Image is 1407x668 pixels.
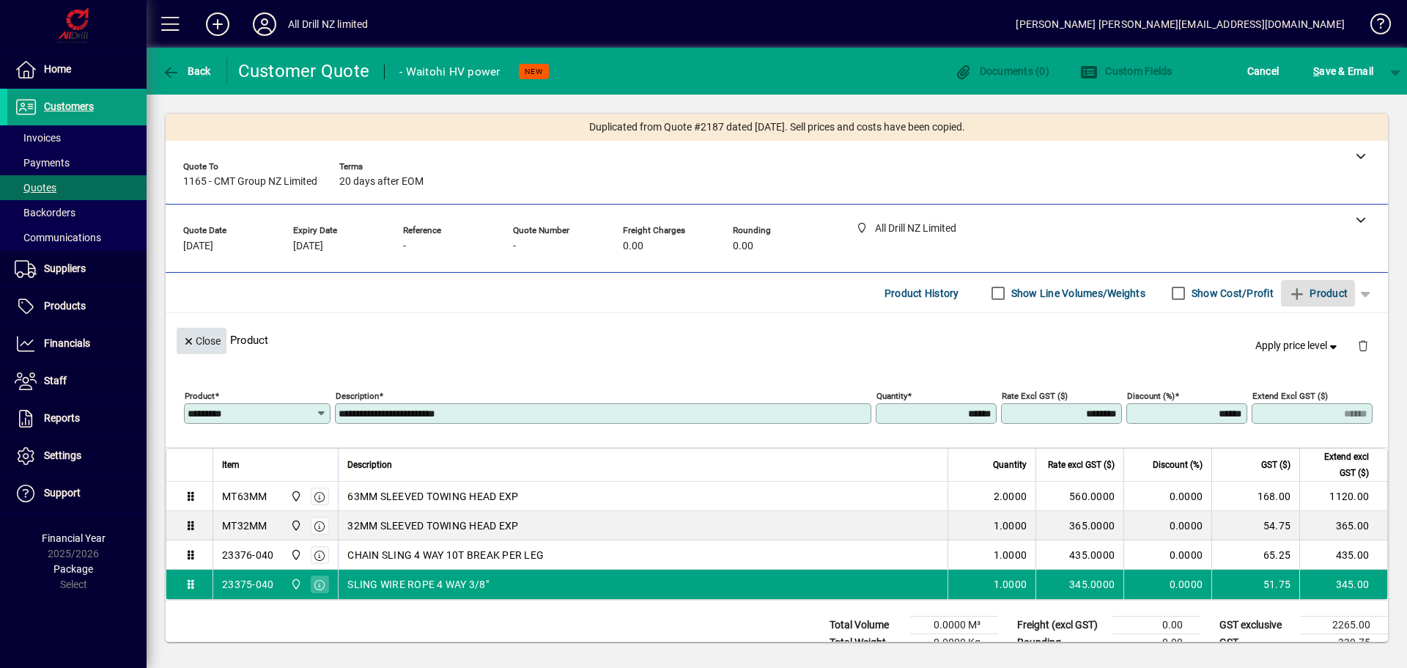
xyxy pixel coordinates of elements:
div: 435.0000 [1045,548,1115,562]
td: 339.75 [1300,634,1388,652]
button: Add [194,11,241,37]
div: [PERSON_NAME] [PERSON_NAME][EMAIL_ADDRESS][DOMAIN_NAME] [1016,12,1345,36]
app-page-header-button: Back [147,58,227,84]
span: All Drill NZ Limited [287,547,303,563]
td: 435.00 [1299,540,1387,570]
span: Reports [44,412,80,424]
span: Products [44,300,86,312]
button: Save & Email [1306,58,1381,84]
mat-label: Rate excl GST ($) [1002,391,1068,401]
td: 0.00 [1112,634,1200,652]
button: Product History [879,280,965,307]
app-page-header-button: Close [173,334,230,347]
button: Product [1281,280,1355,307]
button: Back [158,58,215,84]
mat-label: Product [185,391,215,401]
div: 365.0000 [1045,518,1115,533]
span: 1.0000 [994,518,1027,533]
td: 0.0000 [1123,540,1211,570]
span: CHAIN SLING 4 WAY 10T BREAK PER LEG [347,548,544,562]
span: Quantity [993,457,1027,473]
span: Custom Fields [1080,65,1172,77]
div: MT63MM [222,489,267,504]
mat-label: Discount (%) [1127,391,1175,401]
button: Custom Fields [1077,58,1176,84]
a: Products [7,288,147,325]
a: Home [7,51,147,88]
span: 1.0000 [994,548,1027,562]
span: - [403,241,406,252]
a: Invoices [7,125,147,150]
a: Settings [7,438,147,474]
td: 0.0000 M³ [910,617,998,634]
span: 0.00 [623,241,643,252]
span: 1165 - CMT Group NZ Limited [183,176,317,188]
span: Product [1288,282,1348,305]
span: Customers [44,100,94,112]
td: GST exclusive [1212,617,1300,634]
span: Rate excl GST ($) [1048,457,1115,473]
span: Suppliers [44,263,86,274]
span: SLING WIRE ROPE 4 WAY 3/8" [347,577,489,592]
span: Discount (%) [1153,457,1203,473]
a: Staff [7,363,147,400]
a: Communications [7,225,147,250]
div: 23375-040 [222,577,273,592]
span: Home [44,63,71,75]
button: Documents (0) [950,58,1053,84]
span: NEW [525,67,543,76]
td: 2265.00 [1300,617,1388,634]
td: 0.0000 [1123,511,1211,540]
div: All Drill NZ limited [288,12,369,36]
span: Documents (0) [954,65,1049,77]
span: Product History [885,282,959,305]
div: 23376-040 [222,548,273,562]
td: GST [1212,634,1300,652]
td: 65.25 [1211,540,1299,570]
span: [DATE] [293,241,323,252]
span: 2.0000 [994,489,1027,504]
span: Backorders [15,207,75,219]
td: 0.00 [1112,617,1200,634]
span: Item [222,457,240,473]
button: Apply price level [1249,333,1346,359]
span: Financials [44,337,90,349]
span: All Drill NZ Limited [287,518,303,534]
span: Cancel [1247,59,1279,83]
td: 365.00 [1299,511,1387,540]
span: Apply price level [1255,338,1340,353]
span: Communications [15,232,101,243]
mat-label: Extend excl GST ($) [1252,391,1328,401]
span: - [513,241,516,252]
td: 0.0000 Kg [910,634,998,652]
a: Quotes [7,175,147,200]
span: Staff [44,375,67,386]
td: 345.00 [1299,570,1387,599]
span: 20 days after EOM [339,176,424,188]
mat-label: Quantity [876,391,907,401]
a: Financials [7,326,147,362]
td: 1120.00 [1299,482,1387,511]
button: Profile [241,11,288,37]
span: Support [44,487,81,499]
span: 32MM SLEEVED TOWING HEAD EXP [347,518,518,533]
div: Product [166,313,1388,367]
span: Extend excl GST ($) [1309,449,1369,481]
span: 63MM SLEEVED TOWING HEAD EXP [347,489,518,504]
span: GST ($) [1261,457,1290,473]
span: Financial Year [42,532,106,544]
span: Settings [44,449,81,461]
span: [DATE] [183,241,213,252]
span: Quotes [15,182,56,194]
div: 560.0000 [1045,489,1115,504]
span: Package [53,563,93,575]
td: Total Weight [822,634,910,652]
app-page-header-button: Delete [1345,339,1381,352]
mat-label: Description [336,391,379,401]
div: MT32MM [222,518,267,533]
span: Back [162,65,211,77]
td: 168.00 [1211,482,1299,511]
td: Total Volume [822,617,910,634]
a: Support [7,475,147,512]
a: Suppliers [7,251,147,287]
